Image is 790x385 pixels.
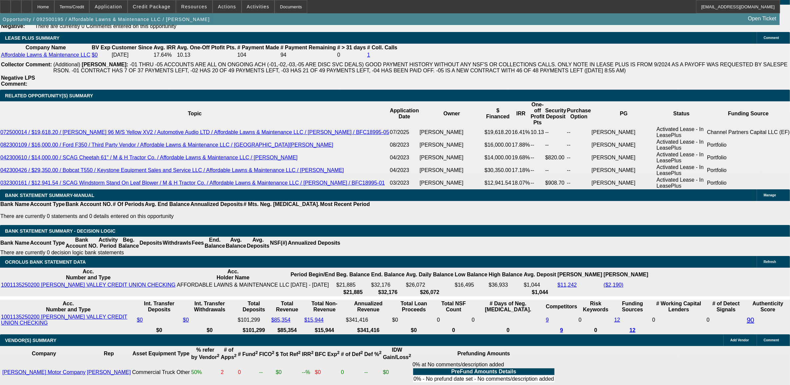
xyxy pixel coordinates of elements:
td: $19,618.20 [484,126,511,139]
td: AFFORDABLE LAWNS & MAINTENANCE LLC [177,282,290,288]
a: $0 [92,52,98,58]
th: Period Begin/End [290,268,335,281]
th: $1,044 [523,289,556,296]
td: 0 [471,314,545,326]
a: 072500014 / $19,618.20 / [PERSON_NAME] 96 M/S Yellow XV2 / Automotive Audio LTD / Affordable Lawn... [0,129,389,135]
a: 9 [560,327,563,333]
td: 0 [436,314,470,326]
th: $26,072 [405,289,454,296]
a: 90 [747,316,754,324]
th: Int. Transfer Deposits [137,300,182,313]
a: 9 [546,317,549,323]
td: $16,495 [454,282,488,288]
td: -- [259,361,275,383]
th: $101,299 [238,327,270,334]
a: Open Ticket [745,13,779,24]
b: Prefunding Amounts [457,351,510,356]
th: # Mts. Neg. [MEDICAL_DATA]. [243,201,320,208]
td: -- [545,164,566,177]
th: Account Type [30,201,65,208]
th: Beg. Balance [336,268,370,281]
sup: 2 [298,350,301,355]
td: -- [530,164,545,177]
span: VENDOR(S) SUMMARY [5,338,56,343]
td: $820.00 [545,151,566,164]
b: Avg. IRR [154,45,176,50]
button: Activities [242,0,275,13]
th: Acc. Holder Name [177,268,290,281]
th: Low Balance [454,268,488,281]
sup: 2 [361,350,363,355]
th: Total Non-Revenue [304,300,345,313]
th: $ Financed [484,101,511,126]
b: # Fund [238,351,258,357]
span: LEASE PLUS SUMMARY [5,35,60,41]
span: Comment [764,338,779,342]
td: Channel Partners Capital LLC (EF) [707,126,790,139]
td: [PERSON_NAME] [419,151,484,164]
th: Total Revenue [271,300,303,313]
a: $85,354 [271,317,291,323]
span: OCROLUS BANK STATEMENT DATA [5,259,86,265]
td: $0 [392,314,436,326]
th: Bank Account NO. [65,237,98,249]
th: $0 [183,327,237,334]
td: 0% - No prefund date set - No comments/description added [413,376,554,382]
td: 04/2023 [390,151,419,164]
td: [PERSON_NAME] [591,177,656,189]
div: 0% at No comments/description added [412,362,555,383]
span: Bank Statement Summary - Decision Logic [5,228,116,234]
td: $26,072 [405,282,454,288]
td: 07/2025 [390,126,419,139]
td: 04/2023 [390,164,419,177]
sup: 2 [217,353,219,358]
th: $341,416 [346,327,391,334]
b: Def % [364,351,382,357]
span: RELATED OPPORTUNITY(S) SUMMARY [5,93,93,98]
th: $0 [392,327,436,334]
td: $0 [276,361,301,383]
td: [PERSON_NAME] [591,164,656,177]
th: End. Balance [204,237,225,249]
td: $0 [383,361,411,383]
td: $32,176 [371,282,405,288]
td: Portfolio [707,164,790,177]
th: [PERSON_NAME] [603,268,649,281]
th: NSF(#) [270,237,288,249]
th: $21,885 [336,289,370,296]
span: Add Vendor [730,338,749,342]
th: Avg. Deposits [247,237,270,249]
th: Bank Account NO. [65,201,113,208]
td: -- [566,139,591,151]
th: Annualized Revenue [346,300,391,313]
th: End. Balance [371,268,405,281]
th: Activity Period [98,237,118,249]
a: 12 [614,317,620,323]
span: -01 THRU -05 ACCOUNTS ARE ALL ON ONGOING ACH (-01,-02,-03,-05 ARE DISC SVC DEALS) GOOD PAYMENT HI... [53,62,788,73]
th: Annualized Deposits [288,237,341,249]
span: Manage [764,193,776,197]
td: 03/2023 [390,177,419,189]
a: 1001135250200 [PERSON_NAME] VALLEY CREDIT UNION CHECKING [1,314,127,326]
td: $101,299 [238,314,270,326]
th: Total Deposits [238,300,270,313]
b: Company Name [26,45,66,50]
td: $0 [315,361,340,383]
sup: 2 [311,350,314,355]
button: Actions [213,0,241,13]
td: 08/2023 [390,139,419,151]
td: 2 [221,361,237,383]
td: -- [530,151,545,164]
th: High Balance [488,268,523,281]
td: $30,350.00 [484,164,511,177]
b: % refer by Vendor [191,347,220,360]
a: $15,944 [304,317,324,323]
td: 17.18% [511,164,530,177]
th: 0 [436,327,470,334]
button: Credit Package [128,0,176,13]
b: Asset Equipment Type [132,351,189,356]
th: Avg. Deposit [523,268,556,281]
td: -- [530,139,545,151]
td: 19.68% [511,151,530,164]
button: Application [90,0,127,13]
